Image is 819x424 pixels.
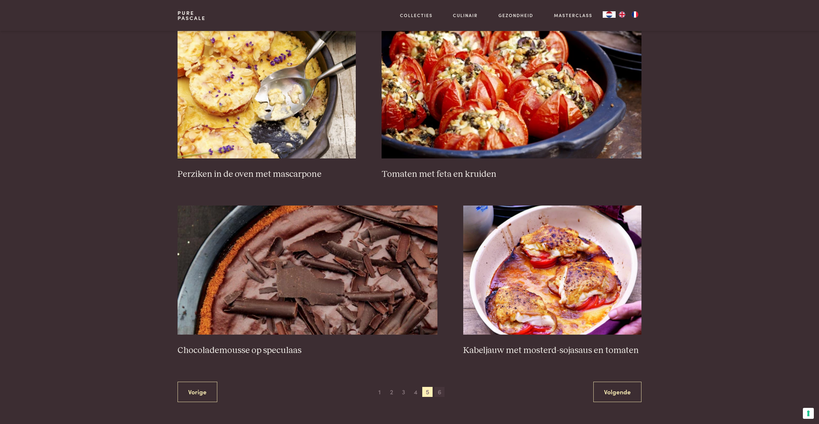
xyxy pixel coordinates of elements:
a: PurePascale [178,10,206,21]
span: 6 [435,387,445,397]
span: 1 [374,387,385,397]
img: Perziken in de oven met mascarpone [178,29,356,158]
h3: Chocolademousse op speculaas [178,345,437,356]
a: Volgende [593,382,641,402]
h3: Kabeljauw met mosterd-sojasaus en tomaten [463,345,641,356]
a: Perziken in de oven met mascarpone Perziken in de oven met mascarpone [178,29,356,180]
a: Collecties [400,12,433,19]
button: Uw voorkeuren voor toestemming voor trackingtechnologieën [803,408,814,419]
a: Gezondheid [498,12,533,19]
a: Culinair [453,12,478,19]
a: Kabeljauw met mosterd-sojasaus en tomaten Kabeljauw met mosterd-sojasaus en tomaten [463,206,641,356]
img: Tomaten met feta en kruiden [382,29,641,158]
a: FR [629,11,641,18]
span: 4 [410,387,421,397]
a: Vorige [178,382,217,402]
aside: Language selected: Nederlands [603,11,641,18]
a: Tomaten met feta en kruiden Tomaten met feta en kruiden [382,29,641,180]
h3: Tomaten met feta en kruiden [382,169,641,180]
img: Chocolademousse op speculaas [178,206,437,335]
a: Chocolademousse op speculaas Chocolademousse op speculaas [178,206,437,356]
a: NL [603,11,616,18]
div: Language [603,11,616,18]
a: EN [616,11,629,18]
span: 3 [398,387,409,397]
a: Masterclass [554,12,592,19]
ul: Language list [616,11,641,18]
span: 5 [422,387,433,397]
h3: Perziken in de oven met mascarpone [178,169,356,180]
img: Kabeljauw met mosterd-sojasaus en tomaten [463,206,641,335]
span: 2 [386,387,397,397]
